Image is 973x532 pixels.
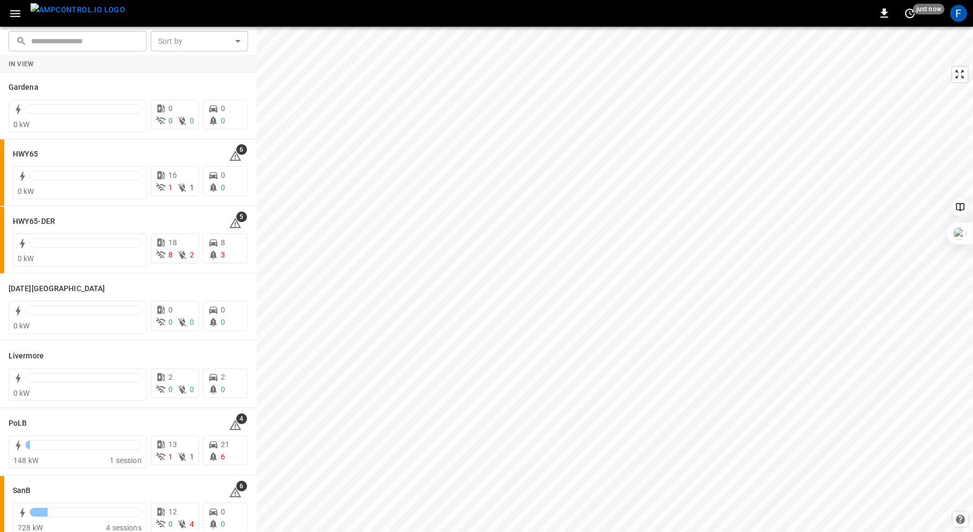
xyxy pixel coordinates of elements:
span: 0 [221,171,225,179]
h6: Karma Center [9,283,105,295]
span: 1 session [110,456,141,465]
h6: HWY65-DER [13,216,55,228]
span: 18 [168,238,177,247]
span: 16 [168,171,177,179]
span: 0 [221,520,225,528]
span: 0 [168,318,173,326]
span: 2 [221,373,225,381]
span: 6 [236,481,247,491]
h6: HWY65 [13,148,38,160]
span: 2 [190,251,194,259]
span: 1 [190,452,194,461]
span: 0 kW [13,389,30,397]
span: 0 [221,318,225,326]
span: 0 [168,385,173,394]
span: 8 [168,251,173,259]
span: 148 kW [13,456,38,465]
span: 0 [168,116,173,125]
span: 13 [168,440,177,449]
h6: Livermore [9,350,44,362]
span: 1 [168,452,173,461]
span: 21 [221,440,229,449]
span: 0 kW [13,120,30,129]
h6: PoLB [9,418,27,429]
span: 0 [190,116,194,125]
span: 3 [221,251,225,259]
span: 6 [236,144,247,155]
span: 2 [168,373,173,381]
span: 4 [190,520,194,528]
span: 0 kW [18,187,34,195]
span: 0 [221,385,225,394]
span: 1 [168,183,173,192]
span: 0 kW [13,322,30,330]
h6: Gardena [9,82,38,93]
div: profile-icon [950,5,967,22]
span: 4 sessions [106,523,142,532]
span: 0 [221,183,225,192]
span: 0 kW [18,254,34,263]
span: 1 [190,183,194,192]
span: 5 [236,212,247,222]
span: 0 [168,306,173,314]
h6: SanB [13,485,30,497]
span: 0 [221,507,225,516]
span: 0 [221,116,225,125]
span: 4 [236,413,247,424]
span: 8 [221,238,225,247]
span: just now [913,4,945,14]
span: 0 [168,104,173,113]
strong: In View [9,60,34,68]
span: 0 [190,385,194,394]
span: 0 [221,104,225,113]
button: set refresh interval [901,5,918,22]
span: 12 [168,507,177,516]
img: ampcontrol.io logo [30,3,125,17]
span: 0 [190,318,194,326]
span: 0 [168,520,173,528]
canvas: Map [257,27,973,532]
span: 728 kW [18,523,43,532]
span: 0 [221,306,225,314]
span: 6 [221,452,225,461]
